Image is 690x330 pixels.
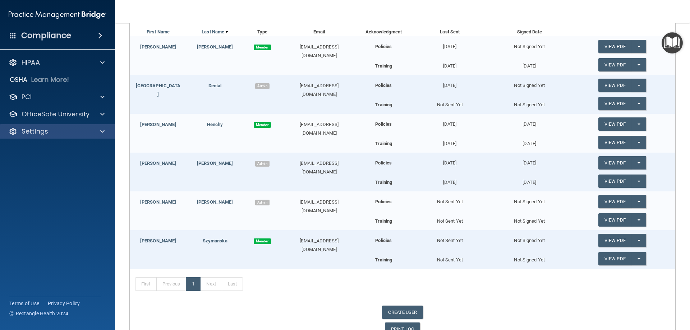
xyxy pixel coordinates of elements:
[598,213,631,227] a: View PDF
[135,277,157,291] a: First
[410,252,489,264] div: Not Sent Yet
[156,277,187,291] a: Previous
[598,234,631,247] a: View PDF
[598,156,631,169] a: View PDF
[410,97,489,109] div: Not Sent Yet
[22,93,32,101] p: PCI
[598,79,631,92] a: View PDF
[186,277,201,291] a: 1
[489,153,569,167] div: [DATE]
[207,122,223,127] a: Henchy
[489,213,569,226] div: Not Signed Yet
[197,199,233,205] a: [PERSON_NAME]
[375,218,392,224] b: Training
[22,58,40,67] p: HIPAA
[598,40,631,53] a: View PDF
[197,161,233,166] a: [PERSON_NAME]
[489,252,569,264] div: Not Signed Yet
[357,28,410,36] div: Acknowledgment
[598,136,631,149] a: View PDF
[22,110,89,118] p: OfficeSafe University
[489,230,569,245] div: Not Signed Yet
[489,58,569,70] div: [DATE]
[255,83,270,89] span: Admin
[375,238,392,243] b: Policies
[410,75,489,90] div: [DATE]
[410,213,489,226] div: Not Sent Yet
[203,238,227,243] a: Szymanska
[254,238,271,244] span: Member
[48,300,80,307] a: Privacy Policy
[375,83,392,88] b: Policies
[489,36,569,51] div: Not Signed Yet
[140,44,176,50] a: [PERSON_NAME]
[375,257,392,262] b: Training
[140,122,176,127] a: [PERSON_NAME]
[22,127,48,136] p: Settings
[375,44,392,49] b: Policies
[10,75,28,84] p: OSHA
[243,28,281,36] div: Type
[281,82,357,99] div: [EMAIL_ADDRESS][DOMAIN_NAME]
[281,198,357,215] div: [EMAIL_ADDRESS][DOMAIN_NAME]
[598,195,631,208] a: View PDF
[410,136,489,148] div: [DATE]
[136,83,181,97] a: [GEOGRAPHIC_DATA]
[489,136,569,148] div: [DATE]
[410,28,489,36] div: Last Sent
[598,252,631,265] a: View PDF
[9,310,68,317] span: Ⓒ Rectangle Health 2024
[489,191,569,206] div: Not Signed Yet
[281,28,357,36] div: Email
[9,110,105,118] a: OfficeSafe University
[375,160,392,166] b: Policies
[197,44,233,50] a: [PERSON_NAME]
[31,75,69,84] p: Learn More!
[662,32,683,54] button: Open Resource Center
[375,199,392,204] b: Policies
[281,237,357,254] div: [EMAIL_ADDRESS][DOMAIN_NAME]
[140,199,176,205] a: [PERSON_NAME]
[9,127,105,136] a: Settings
[254,45,271,50] span: Member
[281,43,357,60] div: [EMAIL_ADDRESS][DOMAIN_NAME]
[9,93,105,101] a: PCI
[410,114,489,129] div: [DATE]
[410,230,489,245] div: Not Sent Yet
[598,58,631,71] a: View PDF
[21,31,71,41] h4: Compliance
[410,58,489,70] div: [DATE]
[410,36,489,51] div: [DATE]
[281,159,357,176] div: [EMAIL_ADDRESS][DOMAIN_NAME]
[410,153,489,167] div: [DATE]
[147,28,170,36] a: First Name
[254,122,271,128] span: Member
[489,175,569,187] div: [DATE]
[375,121,392,127] b: Policies
[489,75,569,90] div: Not Signed Yet
[9,58,105,67] a: HIPAA
[489,114,569,129] div: [DATE]
[9,300,39,307] a: Terms of Use
[140,161,176,166] a: [PERSON_NAME]
[140,238,176,243] a: [PERSON_NAME]
[375,63,392,69] b: Training
[255,161,270,167] span: Admin
[598,117,631,131] a: View PDF
[281,120,357,138] div: [EMAIL_ADDRESS][DOMAIN_NAME]
[382,306,423,319] a: CREATE USER
[410,191,489,206] div: Not Sent Yet
[9,8,106,22] img: PMB logo
[598,97,631,110] a: View PDF
[410,175,489,187] div: [DATE]
[208,83,222,88] a: Dental
[222,277,243,291] a: Last
[200,277,222,291] a: Next
[489,97,569,109] div: Not Signed Yet
[375,180,392,185] b: Training
[489,28,569,36] div: Signed Date
[202,28,228,36] a: Last Name
[375,102,392,107] b: Training
[598,175,631,188] a: View PDF
[375,141,392,146] b: Training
